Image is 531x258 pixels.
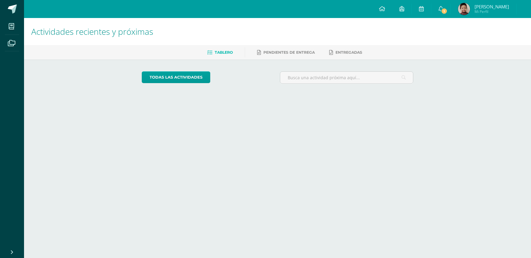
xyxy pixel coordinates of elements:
a: Tablero [207,48,233,57]
span: Mi Perfil [475,9,509,14]
span: Actividades recientes y próximas [31,26,153,37]
span: 1 [441,8,448,14]
a: todas las Actividades [142,71,210,83]
a: Pendientes de entrega [257,48,315,57]
span: [PERSON_NAME] [475,4,509,10]
input: Busca una actividad próxima aquí... [280,72,413,83]
a: Entregadas [329,48,362,57]
span: Entregadas [335,50,362,55]
img: 26130e2d8fb731118a17b668667ea6a0.png [458,3,470,15]
span: Tablero [215,50,233,55]
span: Pendientes de entrega [263,50,315,55]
